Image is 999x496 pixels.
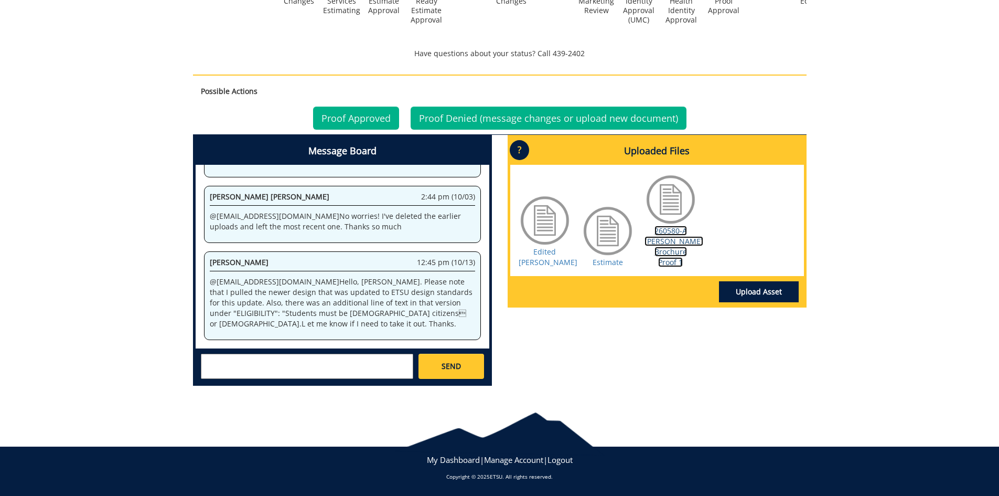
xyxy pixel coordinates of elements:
[519,247,577,267] a: Edited [PERSON_NAME]
[442,361,461,372] span: SEND
[547,455,573,465] a: Logout
[418,354,484,379] a: SEND
[196,138,489,165] h4: Message Board
[201,86,257,96] strong: Possible Actions
[417,257,475,268] span: 12:45 pm (10/13)
[593,257,623,267] a: Estimate
[644,226,703,267] a: 260580-A [PERSON_NAME] Brochure Proof 1
[193,48,807,59] p: Have questions about your status? Call 439-2402
[719,281,799,302] a: Upload Asset
[427,455,480,465] a: My Dashboard
[484,455,543,465] a: Manage Account
[490,473,502,480] a: ETSU
[210,192,329,202] span: [PERSON_NAME] [PERSON_NAME]
[510,140,529,160] p: ?
[510,138,804,165] h4: Uploaded Files
[411,107,686,130] a: Proof Denied (message changes or upload new document)
[421,192,475,202] span: 2:44 pm (10/03)
[313,107,399,130] a: Proof Approved
[201,354,413,379] textarea: messageToSend
[210,277,475,329] p: @ [EMAIL_ADDRESS][DOMAIN_NAME] Hello, [PERSON_NAME]. Please note that I pulled the newer design t...
[210,257,268,267] span: [PERSON_NAME]
[210,211,475,232] p: @ [EMAIL_ADDRESS][DOMAIN_NAME] No worries! I've deleted the earlier uploads and left the most rec...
